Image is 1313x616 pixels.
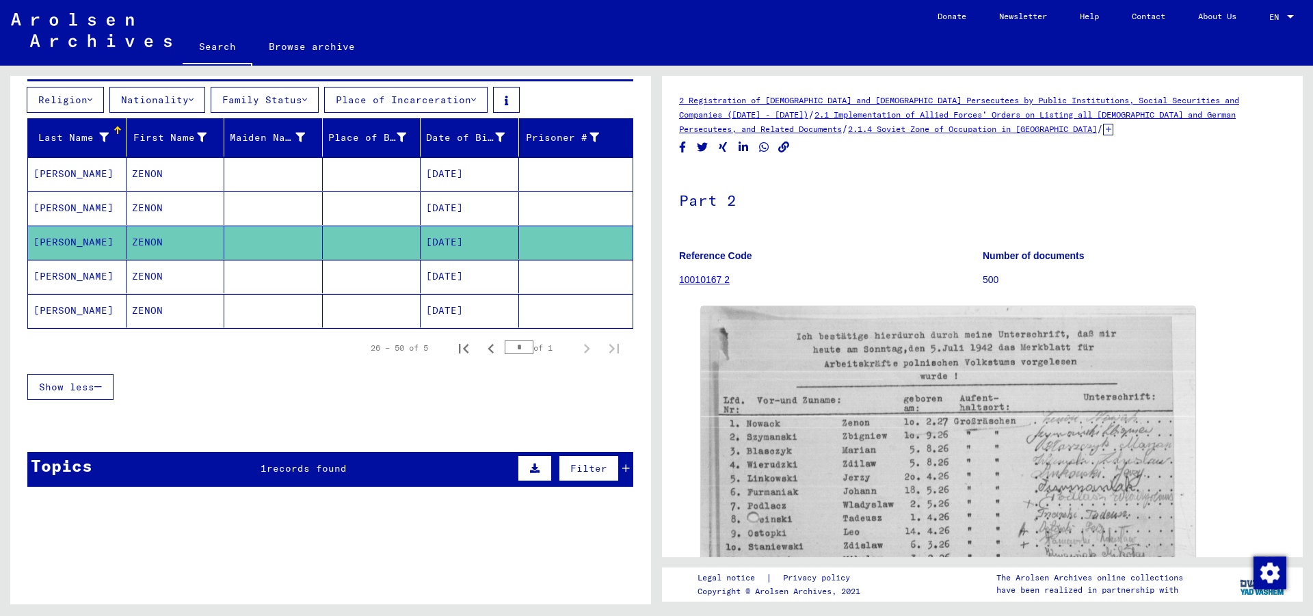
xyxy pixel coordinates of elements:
div: Place of Birth [328,131,407,145]
div: First Name [132,126,224,148]
a: 2.1 Implementation of Allied Forces’ Orders on Listing all [DEMOGRAPHIC_DATA] and German Persecut... [679,109,1236,134]
button: Nationality [109,87,205,113]
span: / [842,122,848,135]
b: Reference Code [679,250,752,261]
img: yv_logo.png [1237,567,1288,601]
b: Number of documents [983,250,1085,261]
button: Last page [600,334,628,362]
div: Change consent [1253,556,1286,589]
mat-header-cell: Prisoner # [519,118,633,157]
span: Show less [39,381,94,393]
mat-header-cell: Maiden Name [224,118,323,157]
mat-cell: [DATE] [421,226,519,259]
mat-cell: [PERSON_NAME] [28,260,127,293]
mat-cell: ZENON [127,260,225,293]
div: Maiden Name [230,131,305,145]
a: Legal notice [698,571,766,585]
button: Family Status [211,87,319,113]
p: have been realized in partnership with [996,584,1183,596]
button: Next page [573,334,600,362]
button: Filter [559,455,619,481]
span: EN [1269,12,1284,22]
span: Filter [570,462,607,474]
p: 500 [983,273,1286,287]
span: / [808,108,814,120]
div: Date of Birth [426,131,505,145]
div: Prisoner # [525,131,600,145]
mat-cell: [DATE] [421,191,519,225]
p: Copyright © Arolsen Archives, 2021 [698,585,866,598]
div: Last Name [34,126,126,148]
div: First Name [132,131,207,145]
div: Topics [31,453,92,478]
a: Browse archive [252,30,371,63]
mat-cell: ZENON [127,226,225,259]
button: Show less [27,374,114,400]
div: 26 – 50 of 5 [371,342,428,354]
a: 2.1.4 Soviet Zone of Occupation in [GEOGRAPHIC_DATA] [848,124,1097,134]
div: Date of Birth [426,126,522,148]
div: Place of Birth [328,126,424,148]
mat-cell: [PERSON_NAME] [28,226,127,259]
button: Place of Incarceration [324,87,488,113]
mat-header-cell: First Name [127,118,225,157]
a: Search [183,30,252,66]
div: of 1 [505,341,573,354]
span: records found [267,462,347,474]
img: Change consent [1254,557,1286,589]
mat-cell: [PERSON_NAME] [28,294,127,327]
mat-header-cell: Date of Birth [421,118,519,157]
button: Share on WhatsApp [757,139,771,156]
mat-cell: [DATE] [421,294,519,327]
a: 2 Registration of [DEMOGRAPHIC_DATA] and [DEMOGRAPHIC_DATA] Persecutees by Public Institutions, S... [679,95,1239,120]
button: Share on Twitter [695,139,710,156]
button: Share on Xing [716,139,730,156]
h1: Part 2 [679,169,1286,229]
button: First page [450,334,477,362]
button: Religion [27,87,104,113]
a: Privacy policy [772,571,866,585]
button: Previous page [477,334,505,362]
mat-cell: [DATE] [421,260,519,293]
p: The Arolsen Archives online collections [996,572,1183,584]
button: Copy link [777,139,791,156]
div: Last Name [34,131,109,145]
mat-cell: ZENON [127,191,225,225]
div: Maiden Name [230,126,322,148]
mat-header-cell: Last Name [28,118,127,157]
button: Share on LinkedIn [737,139,751,156]
a: 10010167 2 [679,274,730,285]
mat-cell: ZENON [127,157,225,191]
span: 1 [261,462,267,474]
mat-cell: [DATE] [421,157,519,191]
span: / [1097,122,1103,135]
mat-cell: [PERSON_NAME] [28,191,127,225]
div: Prisoner # [525,126,617,148]
div: | [698,571,866,585]
button: Share on Facebook [676,139,690,156]
mat-header-cell: Place of Birth [323,118,421,157]
img: Arolsen_neg.svg [11,13,172,47]
mat-cell: ZENON [127,294,225,327]
mat-cell: [PERSON_NAME] [28,157,127,191]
